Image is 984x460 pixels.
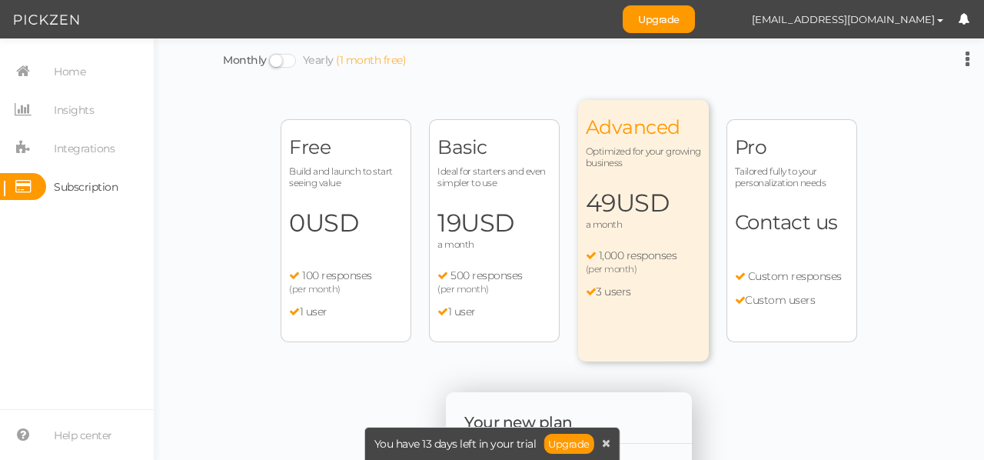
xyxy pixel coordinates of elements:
[14,11,79,29] img: Pickzen logo
[281,119,411,342] div: Free Build and launch to start seeing value 0USD 100 responses (per month) 1 user
[54,175,118,199] span: Subscription
[586,218,623,230] span: a month
[54,136,115,161] span: Integrations
[616,188,670,218] span: USD
[289,165,403,188] span: Build and launch to start seeing value
[752,13,935,25] span: [EMAIL_ADDRESS][DOMAIN_NAME]
[748,269,842,283] span: Custom responses
[735,210,838,235] span: Contact us
[586,285,701,299] li: 3 users
[289,135,403,159] span: Free
[586,263,637,275] span: (per month)
[289,208,403,238] span: 0
[586,115,701,139] span: Advanced
[302,268,372,282] span: 100 responses
[544,434,594,454] a: Upgrade
[437,238,474,250] span: a month
[223,53,267,67] a: Monthly
[735,165,849,188] span: Tailored fully to your personalization needs
[429,119,560,342] div: Basic Ideal for starters and even simpler to use 19USD a month 500 responses (per month) 1 user
[54,98,94,122] span: Insights
[599,248,677,262] span: 1,000 responses
[623,5,695,33] a: Upgrade
[446,392,692,444] div: Your new plan
[289,305,403,319] li: 1 user
[735,294,849,308] li: Custom users
[578,100,709,362] div: Advanced Optimized for your growing business 49USD a month 1,000 responses (per month) 3 users
[437,283,489,295] span: (per month)
[437,135,551,159] span: Basic
[726,119,857,342] div: Pro Tailored fully to your personalization needs Contact us Custom responses Custom users
[737,6,958,32] button: [EMAIL_ADDRESS][DOMAIN_NAME]
[586,188,701,218] span: 49
[289,283,341,295] span: (per month)
[437,305,551,319] li: 1 user
[735,135,849,159] span: Pro
[460,208,514,238] span: USD
[336,54,406,68] div: (1 month free)
[437,165,551,188] span: Ideal for starters and even simpler to use
[305,208,359,238] span: USD
[437,208,551,238] span: 19
[450,268,523,282] span: 500 responses
[710,6,737,33] img: 1cd8ffdd5719b7ece770cf2f23d7ebd7
[54,59,85,84] span: Home
[586,145,701,168] span: Optimized for your growing business
[54,423,112,448] span: Help center
[374,438,537,449] span: You have 13 days left in your trial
